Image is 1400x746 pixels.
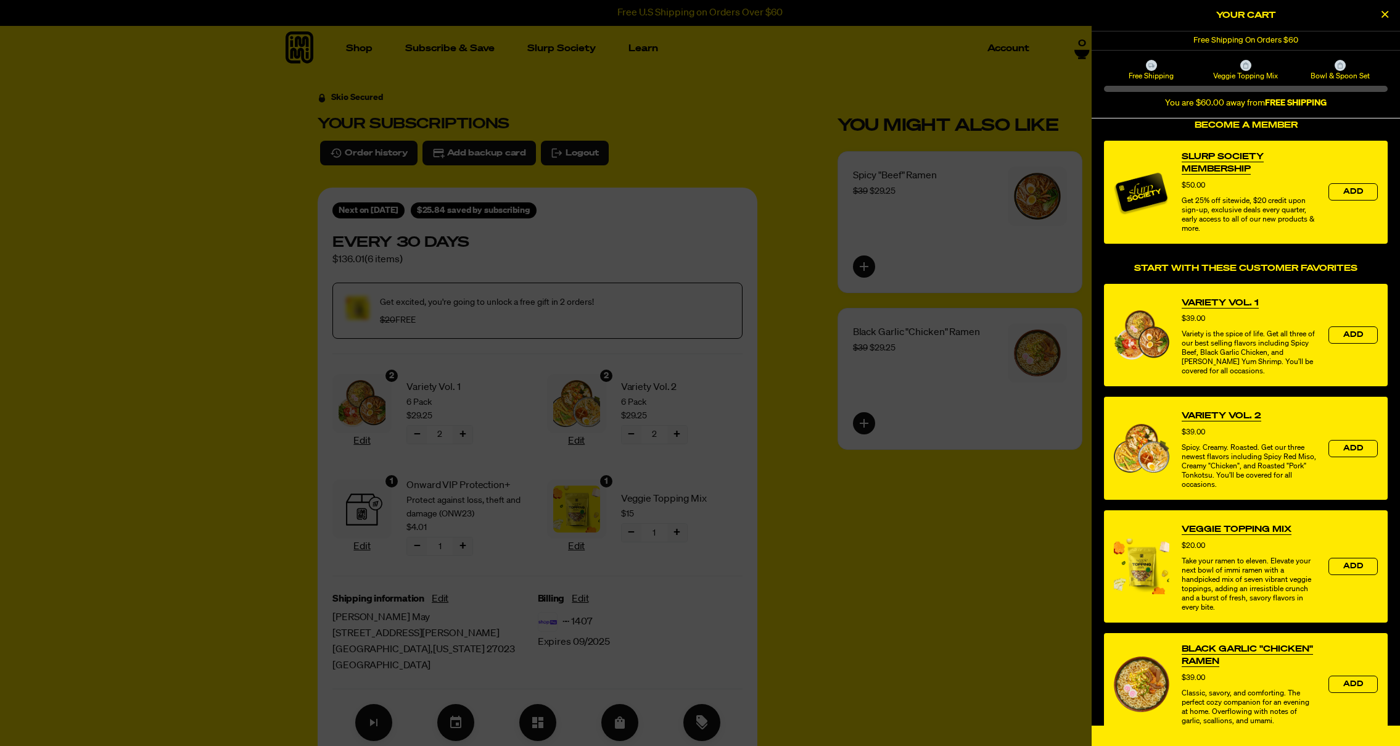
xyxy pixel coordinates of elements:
[1104,284,1388,746] div: Start With These Customer Favorites
[1328,326,1378,344] button: Add the product, Variety Vol. 1 to Cart
[1104,6,1388,25] h2: Your Cart
[1328,558,1378,575] button: Add the product, Veggie Topping Mix to Cart
[1182,315,1205,323] span: $39.00
[1295,71,1386,81] span: Bowl & Spoon Set
[1104,263,1388,274] h4: Start With These Customer Favorites
[1104,98,1388,109] div: You are $60.00 away from
[1182,151,1316,175] a: View Slurp Society Membership
[1114,310,1169,359] img: View Variety Vol. 1
[1182,330,1316,376] div: Variety is the spice of life. Get all three of our best selling flavors including Spicy Beef, Bla...
[1182,429,1205,436] span: $39.00
[1343,563,1363,570] span: Add
[1182,557,1316,613] div: Take your ramen to eleven. Elevate your next bowl of immi ramen with a handpicked mix of seven vi...
[1182,444,1316,490] div: Spicy. Creamy. Roasted. Get our three newest flavors including Spicy Red Miso, Creamy "Chicken", ...
[1182,523,1291,536] a: View Veggie Topping Mix
[1114,657,1169,712] img: View Black Garlic "Chicken" Ramen
[1343,188,1363,196] span: Add
[1182,410,1261,422] a: View Variety Vol. 2
[1375,6,1394,25] button: Close Cart
[1343,681,1363,688] span: Add
[1114,424,1169,473] img: View Variety Vol. 2
[1182,182,1205,189] span: $50.00
[1182,197,1316,234] div: Get 25% off sitewide, $20 credit upon sign-up, exclusive deals every quarter, early access to all...
[1328,676,1378,693] button: Add the product, Black Garlic "Chicken" Ramen to Cart
[1104,284,1388,387] div: product
[1104,510,1388,623] div: product
[1114,165,1169,220] img: Membership image
[1182,297,1259,309] a: View Variety Vol. 1
[1092,31,1400,50] div: 1 of 1
[1104,396,1388,500] div: product
[1182,674,1205,682] span: $39.00
[1328,183,1378,201] button: Add the product, Slurp Society Membership to Cart
[1104,141,1388,254] div: Become a Member
[1104,120,1388,131] h4: Become a Member
[1104,141,1388,244] div: product
[1106,71,1196,81] span: Free Shipping
[1182,689,1316,726] div: Classic, savory, and comforting. The perfect cozy companion for an evening at home. Overflowing w...
[1343,331,1363,339] span: Add
[1328,440,1378,457] button: Add the product, Variety Vol. 2 to Cart
[1182,542,1205,550] span: $20.00
[1265,99,1327,107] b: FREE SHIPPING
[1200,71,1291,81] span: Veggie Topping Mix
[1182,643,1316,668] a: View Black Garlic "Chicken" Ramen
[1343,445,1363,452] span: Add
[1114,539,1169,594] img: View Veggie Topping Mix
[1104,632,1388,736] div: product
